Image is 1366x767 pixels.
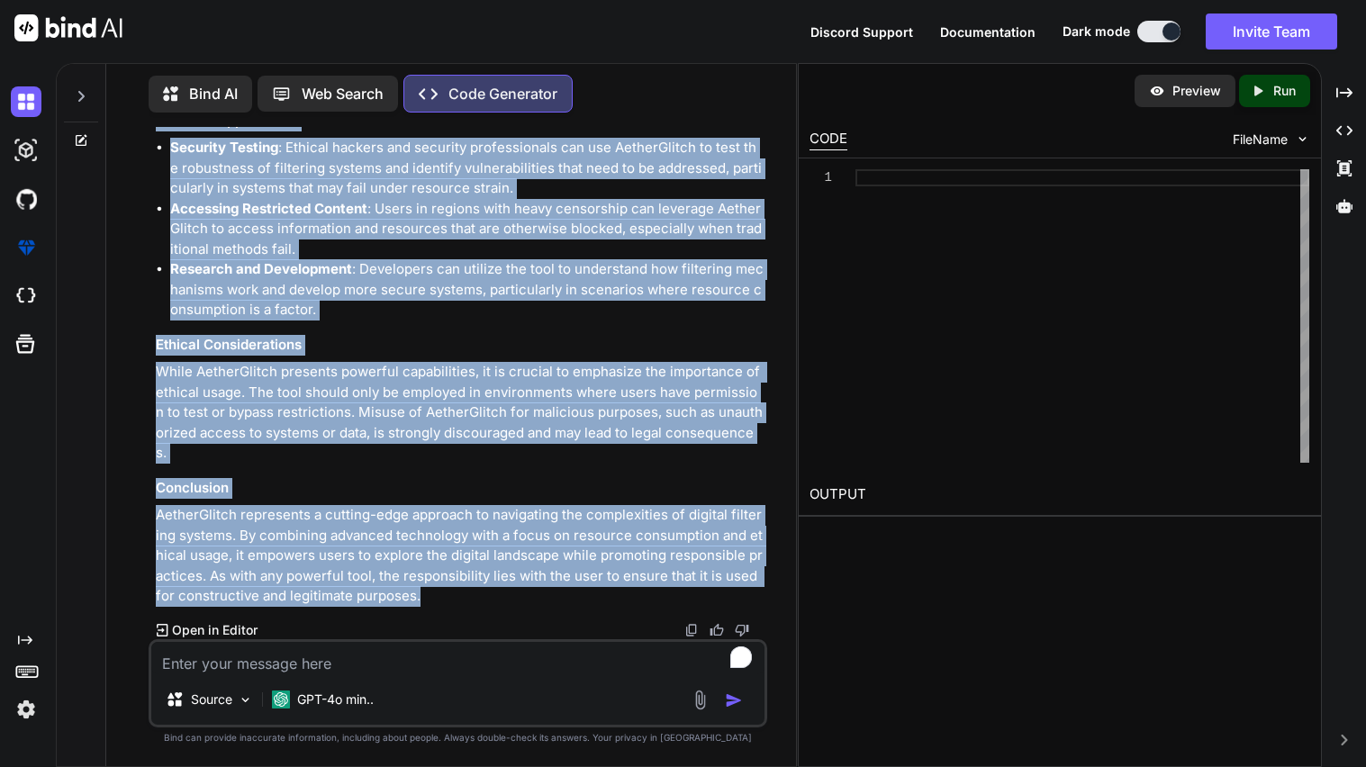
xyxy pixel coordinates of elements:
[710,623,724,637] img: like
[170,139,278,156] strong: Security Testing
[170,259,764,320] li: : Developers can utilize the tool to understand how filtering mechanisms work and develop more se...
[191,690,232,708] p: Source
[799,474,1321,516] h2: OUTPUT
[810,23,913,41] button: Discord Support
[156,505,764,607] p: AetherGlitch represents a cutting-edge approach to navigating the complexities of digital filteri...
[11,86,41,117] img: darkChat
[1273,82,1296,100] p: Run
[302,83,384,104] p: Web Search
[684,623,699,637] img: copy
[189,83,238,104] p: Bind AI
[151,642,764,674] textarea: To enrich screen reader interactions, please activate Accessibility in Grammarly extension settings
[448,83,557,104] p: Code Generator
[1206,14,1337,50] button: Invite Team
[1063,23,1130,41] span: Dark mode
[11,281,41,311] img: cloudideIcon
[690,690,710,710] img: attachment
[170,200,367,217] strong: Accessing Restricted Content
[238,692,253,708] img: Pick Models
[11,135,41,166] img: darkAi-studio
[940,23,1036,41] button: Documentation
[14,14,122,41] img: Bind AI
[156,362,764,464] p: While AetherGlitch presents powerful capabilities, it is crucial to emphasize the importance of e...
[156,335,764,356] h3: Ethical Considerations
[156,478,764,499] h3: Conclusion
[170,199,764,260] li: : Users in regions with heavy censorship can leverage AetherGlitch to access information and reso...
[170,138,764,199] li: : Ethical hackers and security professionals can use AetherGlitch to test the robustness of filte...
[11,232,41,263] img: premium
[272,690,290,708] img: GPT-4o mini
[11,184,41,214] img: githubDark
[1149,83,1165,99] img: preview
[940,24,1036,40] span: Documentation
[735,623,749,637] img: dislike
[11,694,41,725] img: settings
[725,691,743,709] img: icon
[1295,131,1310,147] img: chevron down
[170,260,352,277] strong: Research and Development
[1233,131,1288,149] span: FileName
[810,24,913,40] span: Discord Support
[149,731,767,744] p: Bind can provide inaccurate information, including about people. Always double-check its answers....
[172,621,258,639] p: Open in Editor
[810,129,847,150] div: CODE
[297,690,374,708] p: GPT-4o min..
[810,169,832,186] div: 1
[1172,82,1221,100] p: Preview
